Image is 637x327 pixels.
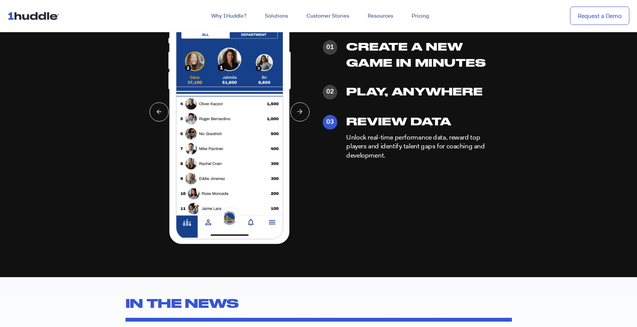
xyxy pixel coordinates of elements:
div: 02 [323,85,337,99]
div: 01 [323,40,337,54]
a: Pricing [402,9,438,23]
h2: IN THE NEWS [125,292,512,314]
h3: Create a New Game in Minutes [347,38,492,71]
p: Unlock real-time performance data, reward top players and identify talent gaps for coaching and d... [347,133,492,160]
a: Resources [358,9,402,23]
a: Solutions [256,9,297,23]
a: Request a Demo [570,7,629,25]
h3: Play, Anywhere [347,83,492,99]
h3: Review Data [347,113,492,129]
a: Customer Stories [297,9,358,23]
div: 03 [323,115,337,129]
img: ... [8,8,62,23]
a: Why 1Huddle? [202,9,256,23]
